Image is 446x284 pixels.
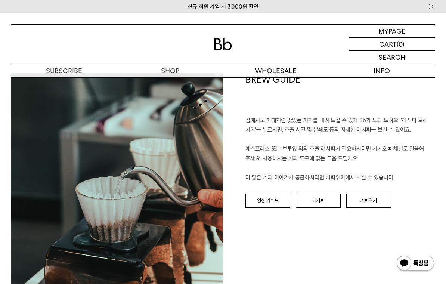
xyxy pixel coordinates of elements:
[329,64,435,77] p: INFO
[245,73,435,116] h1: BREW GUIDE
[223,64,329,77] p: WHOLESALE
[245,194,290,208] a: 영상 가이드
[349,38,435,51] a: CART (0)
[188,3,258,10] a: 신규 회원 가입 시 3,000원 할인
[346,194,391,208] a: 커피위키
[378,25,406,37] p: MYPAGE
[245,116,435,183] p: 집에서도 카페처럼 맛있는 커피를 내려 드실 ﻿수 있게 Bb가 도와 드려요. '레시피 보러 가기'를 누르시면, 추출 시간 및 분쇄도 등의 자세한 레시피를 보실 수 있어요. 에스...
[214,38,232,50] img: 로고
[11,64,117,77] a: SUBSCRIBE
[378,51,405,64] p: SEARCH
[397,38,405,50] p: (0)
[349,25,435,38] a: MYPAGE
[379,38,397,50] p: CART
[117,64,223,77] a: SHOP
[396,255,435,273] img: 카카오톡 채널 1:1 채팅 버튼
[296,194,341,208] a: 레시피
